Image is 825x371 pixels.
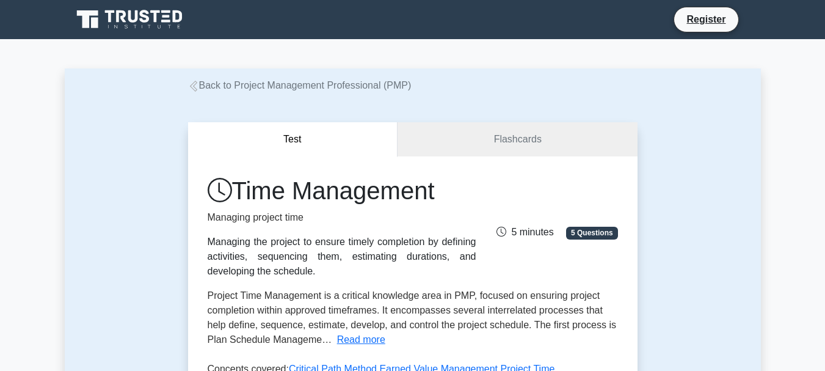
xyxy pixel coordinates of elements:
[188,122,398,157] button: Test
[398,122,637,157] a: Flashcards
[208,290,616,345] span: Project Time Management is a critical knowledge area in PMP, focused on ensuring project completi...
[208,210,476,225] p: Managing project time
[496,227,553,237] span: 5 minutes
[188,80,412,90] a: Back to Project Management Professional (PMP)
[679,12,733,27] a: Register
[208,235,476,279] div: Managing the project to ensure timely completion by defining activities, sequencing them, estimat...
[337,332,385,347] button: Read more
[566,227,617,239] span: 5 Questions
[208,176,476,205] h1: Time Management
